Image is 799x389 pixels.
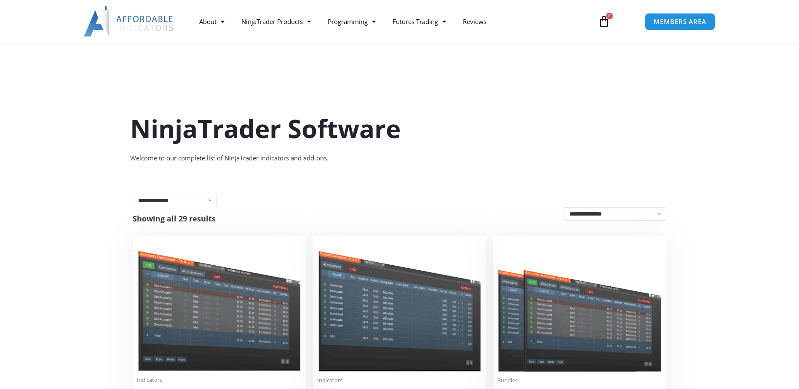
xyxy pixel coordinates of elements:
[497,377,662,384] span: Bundles
[645,13,715,30] a: MEMBERS AREA
[319,12,384,31] a: Programming
[84,6,174,37] img: LogoAI | Affordable Indicators – NinjaTrader
[317,240,482,371] img: Account Risk Manager
[606,13,613,19] span: 0
[130,111,669,146] h1: NinjaTrader Software
[454,12,495,31] a: Reviews
[654,19,706,25] span: MEMBERS AREA
[317,377,482,384] span: Indicators
[585,9,623,34] a: 0
[137,240,302,371] img: Duplicate Account Actions
[497,240,662,372] img: Accounts Dashboard Suite
[137,376,302,384] span: Indicators
[384,12,454,31] a: Futures Trading
[233,12,319,31] a: NinjaTrader Products
[564,207,666,221] select: Shop order
[191,12,233,31] a: About
[133,215,216,222] p: Showing all 29 results
[191,12,588,31] nav: Menu
[130,152,669,164] div: Welcome to our complete list of NinjaTrader indicators and add-ons.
